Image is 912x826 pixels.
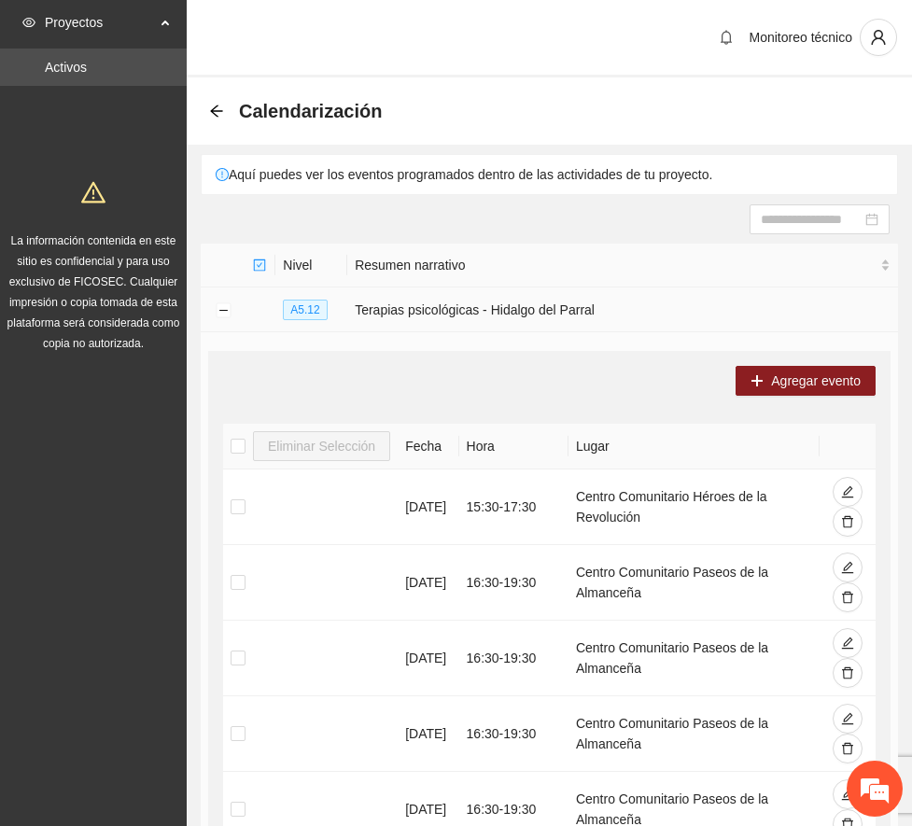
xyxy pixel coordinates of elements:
th: Hora [459,424,568,469]
span: La información contenida en este sitio es confidencial y para uso exclusivo de FICOSEC. Cualquier... [7,234,180,350]
td: 15:30 - 17:30 [459,469,568,545]
span: Calendarización [239,96,382,126]
button: user [860,19,897,56]
button: edit [833,628,863,658]
span: A5.12 [283,300,327,320]
button: Collapse row [216,303,231,318]
td: Terapias psicológicas - Hidalgo del Parral [347,287,898,332]
td: Centro Comunitario Héroes de la Revolución [568,469,820,545]
button: plusAgregar evento [736,366,876,396]
td: [DATE] [398,469,458,545]
span: bell [712,30,740,45]
button: delete [833,582,863,612]
span: Monitoreo técnico [749,30,852,45]
button: bell [711,22,741,52]
span: arrow-left [209,104,224,119]
th: Resumen narrativo [347,244,898,287]
button: delete [833,658,863,688]
button: edit [833,477,863,507]
button: edit [833,553,863,582]
button: Eliminar Selección [253,431,390,461]
td: Centro Comunitario Paseos de la Almanceña [568,545,820,621]
div: Aquí puedes ver los eventos programados dentro de las actividades de tu proyecto. [202,155,897,194]
span: plus [751,374,764,389]
span: eye [22,16,35,29]
span: edit [841,788,854,803]
span: edit [841,712,854,727]
span: delete [841,515,854,530]
td: 16:30 - 19:30 [459,696,568,772]
span: exclamation-circle [216,168,229,181]
th: Lugar [568,424,820,469]
button: edit [833,779,863,809]
div: Back [209,104,224,119]
button: edit [833,704,863,734]
span: warning [81,180,105,204]
span: check-square [253,259,266,272]
button: delete [833,734,863,763]
span: delete [841,742,854,757]
span: delete [841,591,854,606]
span: Proyectos [45,4,155,41]
span: edit [841,637,854,651]
td: [DATE] [398,545,458,621]
td: 16:30 - 19:30 [459,545,568,621]
button: delete [833,507,863,537]
span: Resumen narrativo [355,255,877,275]
a: Activos [45,60,87,75]
td: Centro Comunitario Paseos de la Almanceña [568,621,820,696]
span: edit [841,561,854,576]
th: Fecha [398,424,458,469]
td: Centro Comunitario Paseos de la Almanceña [568,696,820,772]
span: delete [841,666,854,681]
span: user [861,29,896,46]
span: Agregar evento [771,371,861,391]
td: [DATE] [398,621,458,696]
td: [DATE] [398,696,458,772]
span: edit [841,485,854,500]
th: Nivel [275,244,347,287]
td: 16:30 - 19:30 [459,621,568,696]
